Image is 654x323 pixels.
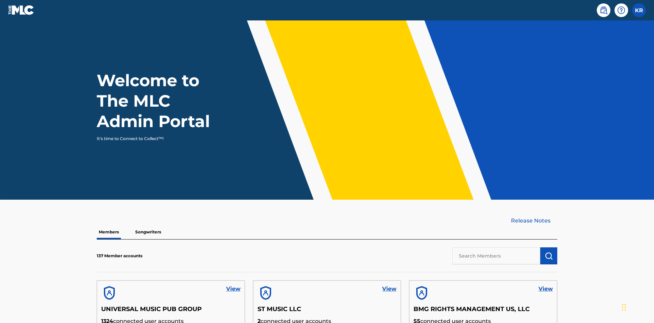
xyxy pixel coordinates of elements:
img: help [617,6,625,14]
a: View [539,285,553,293]
iframe: Chat Widget [620,290,654,323]
p: Members [97,225,121,239]
p: Songwriters [133,225,163,239]
div: Drag [622,297,626,318]
img: Search Works [545,252,553,260]
a: Public Search [597,3,610,17]
div: User Menu [632,3,646,17]
h5: BMG RIGHTS MANAGEMENT US, LLC [414,305,553,317]
h1: Welcome to The MLC Admin Portal [97,70,224,132]
input: Search Members [452,247,540,264]
a: View [226,285,240,293]
img: account [258,285,274,301]
a: View [382,285,396,293]
img: account [101,285,118,301]
div: Help [614,3,628,17]
p: It's time to Connect to Collect™! [97,136,215,142]
img: account [414,285,430,301]
a: Release Notes [511,217,557,225]
img: MLC Logo [8,5,34,15]
p: 137 Member accounts [97,253,142,259]
h5: UNIVERSAL MUSIC PUB GROUP [101,305,240,317]
img: search [599,6,608,14]
h5: ST MUSIC LLC [258,305,397,317]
